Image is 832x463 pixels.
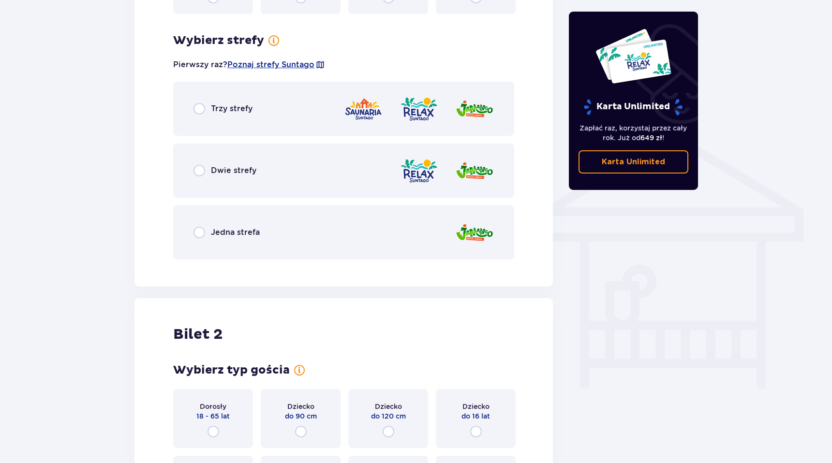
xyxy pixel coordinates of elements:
span: Dziecko [287,402,314,411]
img: Relax [400,95,438,123]
span: Dziecko [462,402,490,411]
img: Relax [400,157,438,185]
img: Jamango [455,219,494,246]
span: Trzy strefy [211,103,253,114]
p: Karta Unlimited [583,99,683,116]
a: Poznaj strefy Suntago [227,59,314,70]
p: Pierwszy raz? [173,59,325,70]
span: Dwie strefy [211,165,256,176]
span: Jedna strefa [211,227,260,238]
p: Karta Unlimited [602,157,665,167]
h2: Bilet 2 [173,325,223,344]
span: 649 zł [640,134,662,142]
h3: Wybierz strefy [173,33,264,48]
span: do 16 lat [461,411,490,421]
span: do 90 cm [285,411,317,421]
span: Dorosły [200,402,226,411]
p: Zapłać raz, korzystaj przez cały rok. Już od ! [579,123,689,143]
span: do 120 cm [371,411,406,421]
h3: Wybierz typ gościa [173,363,290,377]
img: Dwie karty całoroczne do Suntago z napisem 'UNLIMITED RELAX', na białym tle z tropikalnymi liśćmi... [595,28,672,84]
a: Karta Unlimited [579,150,689,174]
span: 18 - 65 lat [196,411,230,421]
img: Saunaria [344,95,383,123]
img: Jamango [455,95,494,123]
span: Dziecko [375,402,402,411]
img: Jamango [455,157,494,185]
